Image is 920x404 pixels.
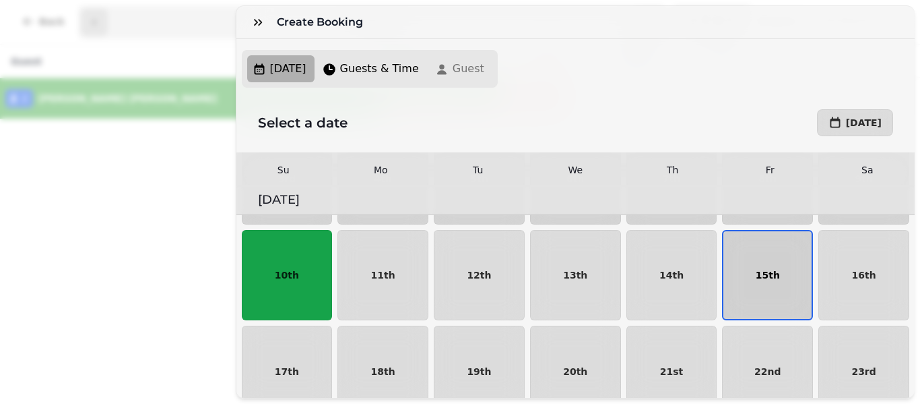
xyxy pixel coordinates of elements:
button: 13th [530,230,621,321]
div: Tu [431,163,526,177]
span: Guest [453,61,484,77]
p: 18th [371,367,395,376]
p: 19th [467,367,491,376]
h3: [DATE] [258,190,894,209]
button: 10th [242,230,333,321]
span: Guests & Time [340,61,419,77]
p: 15th [756,270,780,280]
h3: Create Booking [277,14,368,30]
p: 13th [563,270,587,280]
button: 11th [337,230,428,321]
div: We [528,163,623,177]
p: 21st [660,367,684,376]
button: [DATE] [817,109,893,136]
p: 10th [275,270,299,280]
p: 20th [563,367,587,376]
button: 14th [626,230,717,321]
span: [DATE] [270,61,306,77]
p: 11th [371,270,395,280]
p: 17th [275,367,299,376]
p: 16th [852,270,876,280]
button: 12th [434,230,525,321]
span: [DATE] [846,118,882,127]
div: Sa [820,163,915,177]
div: Su [236,163,331,177]
p: 14th [659,270,684,280]
div: Th [626,163,721,177]
p: 22nd [754,367,781,376]
div: Fr [723,163,818,177]
p: 12th [467,270,491,280]
button: 15th [722,230,813,321]
div: Mo [333,163,428,177]
h2: Select a date [258,113,570,132]
button: 16th [818,230,909,321]
p: 23rd [851,367,876,376]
